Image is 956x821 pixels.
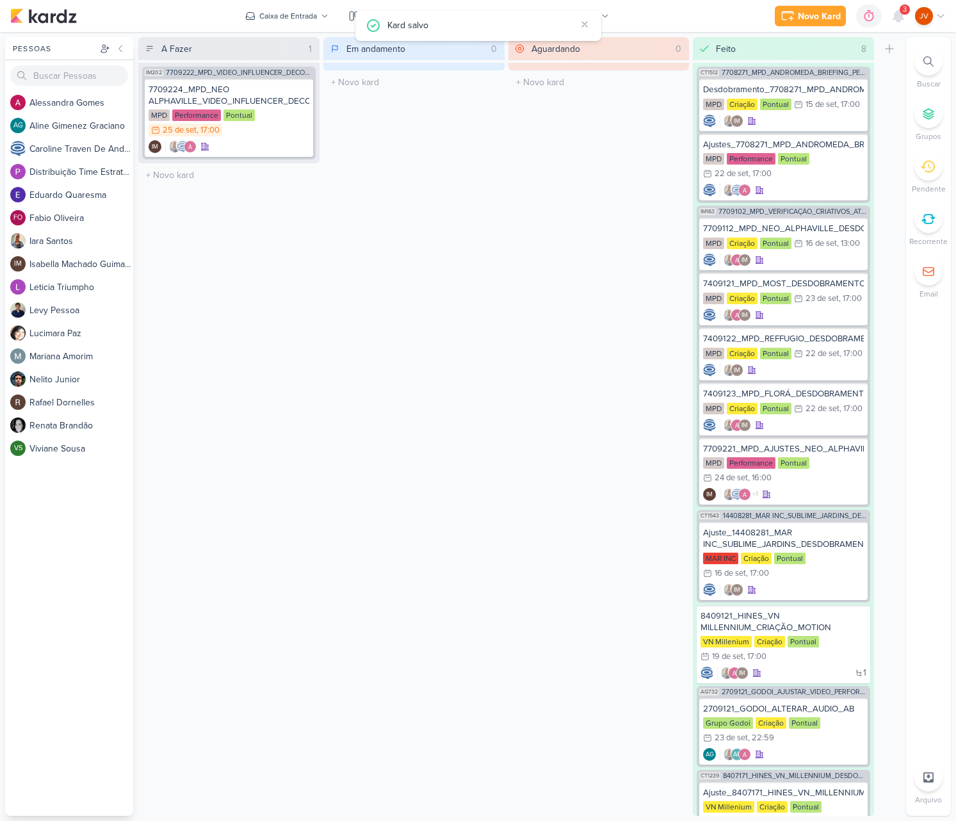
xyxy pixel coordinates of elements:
img: Eduardo Quaresma [10,187,26,202]
img: Iara Santos [10,233,26,248]
p: Pendente [912,183,946,195]
div: Novo Kard [798,10,841,23]
div: Joney Viana [915,7,933,25]
div: Ajustes_7708271_MPD_ANDROMEDA_BRIEFING_PEÇAS_NOVO_KV_LANÇAMENTO_v3 [703,139,864,150]
div: Criação [727,293,758,304]
div: 7409121_MPD_MOST_DESDOBRAMENTO_CRIATIVOS [703,278,864,289]
img: Iara Santos [723,583,736,596]
img: Iara Santos [723,748,736,761]
div: Isabella Machado Guimarães [736,667,749,679]
div: Criador(a): Caroline Traven De Andrade [703,115,716,127]
div: MPD [703,457,724,469]
img: Iara Santos [723,309,736,321]
img: Caroline Traven De Andrade [703,254,716,266]
div: A l i n e G i m e n e z G r a c i a n o [29,119,133,133]
img: Iara Santos [723,488,736,501]
p: IM [14,261,22,268]
span: AG732 [699,688,719,695]
div: R a f a e l D o r n e l l e s [29,396,133,409]
span: 3 [903,4,907,15]
img: Caroline Traven De Andrade [10,141,26,156]
img: Alessandra Gomes [184,140,197,153]
div: 7409122_MPD_REFFUGIO_DESDOBRAMENTO_CRIATIVOS [703,333,864,345]
div: Criador(a): Isabella Machado Guimarães [149,140,161,153]
span: CT1512 [699,69,719,76]
div: Criador(a): Caroline Traven De Andrade [703,419,716,432]
div: 0 [670,42,686,56]
div: 7409123_MPD_FLORÁ_DESDOBRAMENTO_CRIATIVOS [703,388,864,400]
div: , 17:00 [743,653,766,661]
div: N e l i t o J u n i o r [29,373,133,386]
div: 22 de set [806,350,839,358]
img: Alessandra Gomes [731,419,743,432]
div: Criador(a): Caroline Traven De Andrade [703,309,716,321]
p: IM [741,423,748,429]
li: Ctrl + F [906,47,951,90]
div: VN Millenium [701,636,752,647]
div: MPD [703,238,724,249]
img: Alessandra Gomes [731,254,743,266]
span: 7709222_MPD_VIDEO_INFLUENCER_DECORADO [166,69,313,76]
div: R e n a t a B r a n d ã o [29,419,133,432]
div: Pontual [778,153,809,165]
div: Pontual [788,636,819,647]
div: C a r o l i n e T r a v e n D e A n d r a d e [29,142,133,156]
input: + Novo kard [326,73,502,92]
div: Grupo Godoi [703,717,753,729]
div: E d u a r d o Q u a r e s m a [29,188,133,202]
p: Arquivo [915,794,942,806]
div: Colaboradores: Iara Santos, Alessandra Gomes, Isabella Machado Guimarães [720,419,751,432]
div: D i s t r i b u i ç ã o T i m e E s t r a t é g i c o [29,165,133,179]
img: Iara Santos [168,140,181,153]
p: IM [741,257,748,264]
span: +1 [751,489,758,500]
div: 2709121_GODOI_ALTERAR_AUDIO_AB [703,703,864,715]
img: kardz.app [10,8,77,24]
div: , 17:00 [839,405,863,413]
div: MPD [149,110,170,121]
div: Colaboradores: Iara Santos, Isabella Machado Guimarães [720,115,743,127]
div: I s a b e l l a M a c h a d o G u i m a r ã e s [29,257,133,271]
img: Mariana Amorim [10,348,26,364]
img: Nelito Junior [10,371,26,387]
div: 7709221_MPD_AJUSTES_NEO_ALPHAVILLE_DESDOBRAMENTO_DE_PEÇAS [703,443,864,455]
div: Criação [727,348,758,359]
img: Distribuição Time Estratégico [10,164,26,179]
div: Criador(a): Caroline Traven De Andrade [703,254,716,266]
div: Isabella Machado Guimarães [738,419,751,432]
div: Isabella Machado Guimarães [731,115,743,127]
img: Caroline Traven De Andrade [703,364,716,377]
div: MAR INC [703,553,738,564]
img: Alessandra Gomes [738,488,751,501]
div: 7709112_MPD_NEO_ALPHAVILLE_DESDOBRAMENTO_DE_PEÇAS [703,223,864,234]
div: , 17:00 [839,350,863,358]
div: MPD [703,153,724,165]
div: Isabella Machado Guimarães [703,488,716,501]
div: 15 de set [806,101,837,109]
p: IM [734,587,740,594]
img: Caroline Traven De Andrade [731,184,743,197]
div: Colaboradores: Iara Santos, Caroline Traven De Andrade, Alessandra Gomes [165,140,197,153]
button: Novo Kard [775,6,846,26]
input: Buscar Pessoas [10,65,128,86]
div: 1 [304,42,317,56]
div: Colaboradores: Iara Santos, Alessandra Gomes, Isabella Machado Guimarães [717,667,749,679]
img: Caroline Traven De Andrade [703,309,716,321]
p: IM [152,144,158,150]
img: Alessandra Gomes [738,184,751,197]
span: CT1239 [699,772,720,779]
div: Criação [741,553,772,564]
div: Kard salvo [387,18,576,32]
p: IM [741,313,748,319]
div: , 17:00 [197,126,220,134]
div: Colaboradores: Iara Santos, Caroline Traven De Andrade, Alessandra Gomes, Isabella Machado Guimarães [720,488,758,501]
img: Levy Pessoa [10,302,26,318]
div: Pontual [760,238,791,249]
div: Isabella Machado Guimarães [731,364,743,377]
p: IM [734,118,740,125]
div: Fabio Oliveira [10,210,26,225]
p: AG [733,752,741,758]
div: , 13:00 [837,240,860,248]
div: 16 de set [806,240,837,248]
p: AG [13,122,23,129]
